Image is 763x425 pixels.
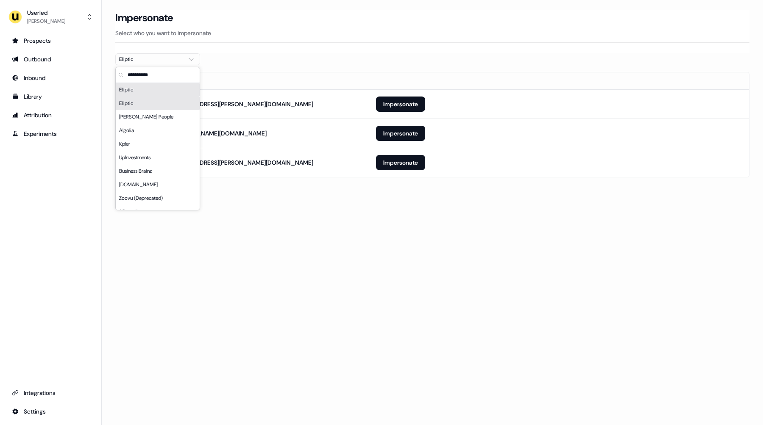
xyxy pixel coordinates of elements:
div: Experiments [12,130,89,138]
div: Attribution [12,111,89,119]
div: Kpler [116,137,200,151]
a: Go to integrations [7,405,95,418]
div: Integrations [12,389,89,397]
div: Elliptic [116,97,200,110]
div: Outbound [12,55,89,63]
button: Impersonate [376,97,425,112]
a: Go to prospects [7,34,95,47]
th: Email [116,72,369,89]
div: Elliptic [116,83,200,97]
div: Algolia [116,124,200,137]
div: [PERSON_NAME][EMAIL_ADDRESS][PERSON_NAME][DOMAIN_NAME] [123,158,313,167]
div: Suggestions [116,83,200,210]
a: Go to attribution [7,108,95,122]
button: Userled[PERSON_NAME] [7,7,95,27]
div: Userled [27,8,65,17]
div: Prospects [12,36,89,45]
div: Inbound [12,74,89,82]
div: ADvendio [116,205,200,218]
button: Impersonate [376,155,425,170]
div: Zoovu (Deprecated) [116,191,200,205]
a: Go to Inbound [7,71,95,85]
div: UpInvestments [116,151,200,164]
div: Elliptic [119,55,183,63]
div: Library [12,92,89,101]
a: Go to experiments [7,127,95,141]
a: Go to outbound experience [7,52,95,66]
button: Elliptic [115,53,200,65]
div: [PERSON_NAME][EMAIL_ADDRESS][PERSON_NAME][DOMAIN_NAME] [123,100,313,108]
div: Settings [12,407,89,416]
div: Business Brainz [116,164,200,178]
a: Go to templates [7,90,95,103]
button: Impersonate [376,126,425,141]
h3: Impersonate [115,11,173,24]
div: [PERSON_NAME] People [116,110,200,124]
a: Go to integrations [7,386,95,400]
div: [DOMAIN_NAME] [116,178,200,191]
p: Select who you want to impersonate [115,29,749,37]
div: [PERSON_NAME] [27,17,65,25]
